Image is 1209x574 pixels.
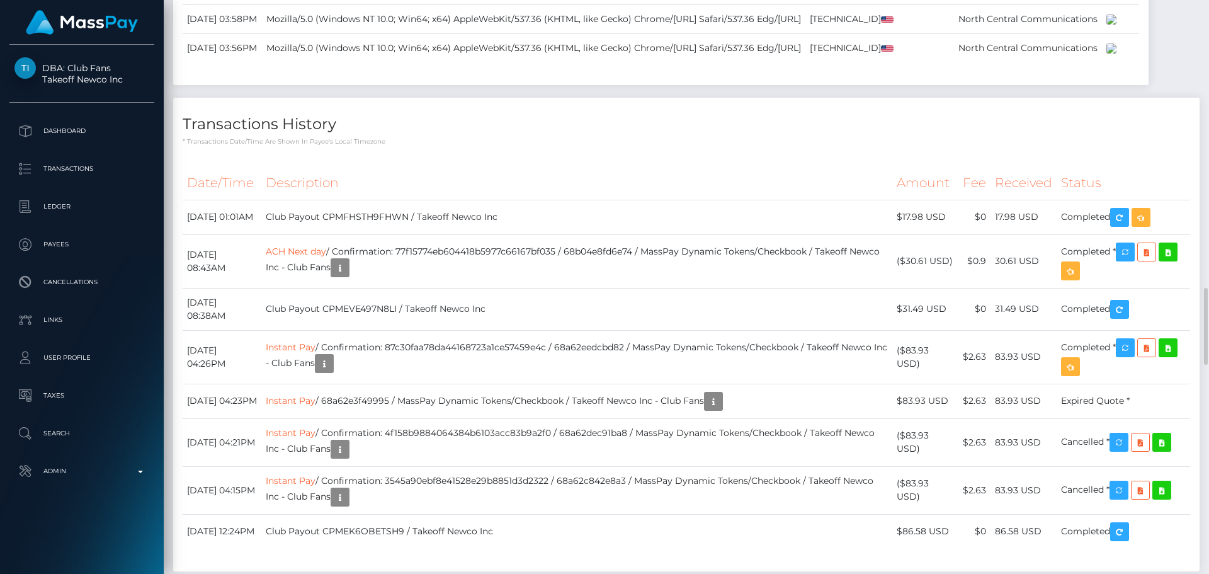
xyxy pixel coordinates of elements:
td: $2.63 [958,330,990,384]
td: $17.98 USD [892,200,958,234]
td: $2.63 [958,418,990,466]
p: Search [14,424,149,443]
td: / 68a62e3f49995 / MassPay Dynamic Tokens/Checkbook / Takeoff Newco Inc - Club Fans [261,384,892,418]
a: Transactions [9,153,154,185]
img: MassPay Logo [26,10,138,35]
td: Completed [1057,200,1190,234]
td: $86.58 USD [892,514,958,549]
td: ($30.61 USD) [892,234,958,288]
td: ($83.93 USD) [892,330,958,384]
td: North Central Communications [954,33,1102,62]
span: DBA: Club Fans Takeoff Newco Inc [9,62,154,85]
td: North Central Communications [954,4,1102,33]
td: [TECHNICAL_ID] [805,33,898,62]
td: [DATE] 03:58PM [183,4,262,33]
td: [DATE] 01:01AM [183,200,261,234]
td: Club Payout CPMFHSTH9FHWN / Takeoff Newco Inc [261,200,892,234]
p: * Transactions date/time are shown in payee's local timezone [183,137,1190,146]
td: 31.49 USD [990,288,1057,330]
td: Completed [1057,288,1190,330]
td: 86.58 USD [990,514,1057,549]
th: Description [261,166,892,200]
p: Taxes [14,386,149,405]
a: Payees [9,229,154,260]
td: $0 [958,514,990,549]
a: Cancellations [9,267,154,298]
td: [DATE] 04:21PM [183,418,261,466]
td: $83.93 USD [892,384,958,418]
td: Expired Quote * [1057,384,1190,418]
td: $31.49 USD [892,288,958,330]
img: us.png [881,45,894,52]
th: Amount [892,166,958,200]
a: Dashboard [9,115,154,147]
th: Status [1057,166,1190,200]
td: / Confirmation: 77f15774eb604418b5977c66167bf035 / 68b04e8fd6e74 / MassPay Dynamic Tokens/Checkbo... [261,234,892,288]
td: / Confirmation: 87c30faa78da44168723a1ce57459e4c / 68a62eedcbd82 / MassPay Dynamic Tokens/Checkbo... [261,330,892,384]
td: Cancelled * [1057,418,1190,466]
td: [DATE] 08:43AM [183,234,261,288]
td: Club Payout CPMEK6OBETSH9 / Takeoff Newco Inc [261,514,892,549]
td: Mozilla/5.0 (Windows NT 10.0; Win64; x64) AppleWebKit/537.36 (KHTML, like Gecko) Chrome/[URL] Saf... [262,4,805,33]
td: 83.93 USD [990,466,1057,514]
img: us.png [881,16,894,23]
p: Ledger [14,197,149,216]
a: Admin [9,456,154,487]
td: $0.9 [958,234,990,288]
a: ACH Next day [266,246,326,257]
p: Links [14,311,149,330]
td: $0 [958,200,990,234]
img: Takeoff Newco Inc [14,57,36,79]
td: [DATE] 04:23PM [183,384,261,418]
td: [TECHNICAL_ID] [805,4,898,33]
td: 83.93 USD [990,330,1057,384]
td: / Confirmation: 4f158b9884064384b6103acc83b9a2f0 / 68a62dec91ba8 / MassPay Dynamic Tokens/Checkbo... [261,418,892,466]
td: [DATE] 12:24PM [183,514,261,549]
td: [DATE] 08:38AM [183,288,261,330]
a: Links [9,304,154,336]
img: 200x100 [1106,14,1116,25]
td: 83.93 USD [990,384,1057,418]
a: Instant Pay [266,342,315,353]
th: Received [990,166,1057,200]
td: Club Payout CPMEVE497N8LI / Takeoff Newco Inc [261,288,892,330]
td: $2.63 [958,384,990,418]
p: Cancellations [14,273,149,292]
td: [DATE] 04:15PM [183,466,261,514]
p: Payees [14,235,149,254]
td: Cancelled * [1057,466,1190,514]
img: 200x100 [1106,43,1116,54]
td: ($83.93 USD) [892,466,958,514]
td: Completed [1057,514,1190,549]
td: Completed * [1057,234,1190,288]
td: 17.98 USD [990,200,1057,234]
td: $0 [958,288,990,330]
td: [DATE] 03:56PM [183,33,262,62]
p: User Profile [14,348,149,367]
td: Completed * [1057,330,1190,384]
td: [DATE] 04:26PM [183,330,261,384]
a: Instant Pay [266,427,315,439]
th: Fee [958,166,990,200]
td: 83.93 USD [990,418,1057,466]
td: 30.61 USD [990,234,1057,288]
h4: Transactions History [183,113,1190,135]
td: Mozilla/5.0 (Windows NT 10.0; Win64; x64) AppleWebKit/537.36 (KHTML, like Gecko) Chrome/[URL] Saf... [262,33,805,62]
a: Search [9,418,154,449]
th: Date/Time [183,166,261,200]
p: Dashboard [14,122,149,141]
p: Transactions [14,159,149,178]
a: Instant Pay [266,395,315,406]
a: Instant Pay [266,475,315,486]
p: Admin [14,462,149,481]
td: $2.63 [958,466,990,514]
td: / Confirmation: 3545a90ebf8e41528e29b8851d3d2322 / 68a62c842e8a3 / MassPay Dynamic Tokens/Checkbo... [261,466,892,514]
td: ($83.93 USD) [892,418,958,466]
a: Taxes [9,380,154,411]
a: Ledger [9,191,154,222]
a: User Profile [9,342,154,374]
